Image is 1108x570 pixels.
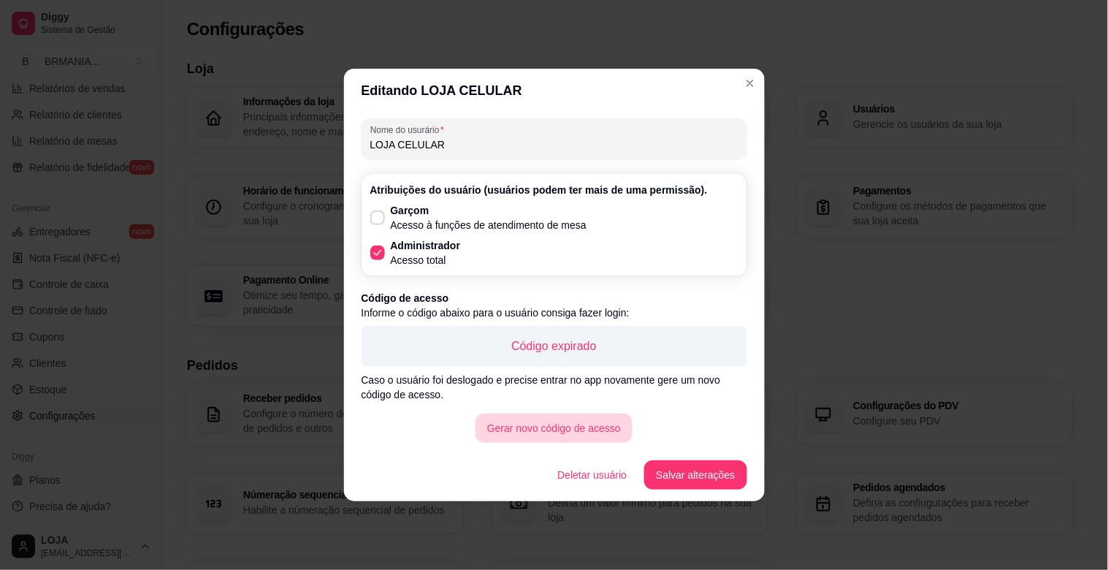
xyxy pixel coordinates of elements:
[475,414,633,443] button: Gerar novo código de acesso
[644,460,746,490] button: Salvar alterações
[370,137,738,152] input: Nome do usurário
[370,123,449,136] label: Nome do usurário
[370,183,738,197] p: Atribuições do usuário (usuários podem ter mais de uma permissão).
[391,218,587,232] p: Acesso à funções de atendimento de mesa
[391,238,461,253] p: Administrador
[738,72,762,95] button: Close
[362,373,747,402] p: Caso o usuário foi deslogado e precise entrar no app novamente gere um novo código de acesso.
[362,291,747,305] p: Código de acesso
[391,253,461,267] p: Acesso total
[344,69,765,113] header: Editando LOJA CELULAR
[391,203,587,218] p: Garçom
[546,460,638,490] button: Deletar usuário
[362,305,747,320] p: Informe o código abaixo para o usuário consiga fazer login:
[373,338,736,355] p: Código expirado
